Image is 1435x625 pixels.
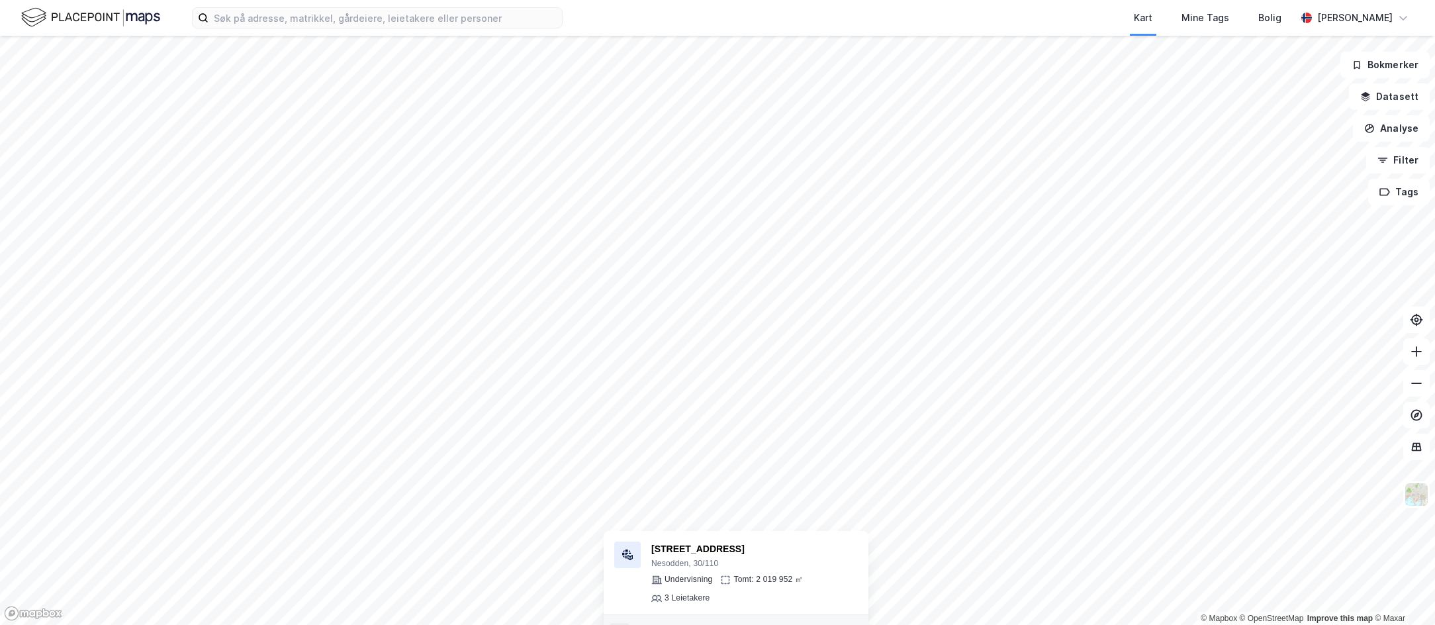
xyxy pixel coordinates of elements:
div: Nesodden, 30/110 [651,559,858,569]
a: Mapbox [1201,614,1237,623]
div: Mine Tags [1181,10,1229,26]
button: Analyse [1353,115,1430,142]
div: 3 Leietakere [665,593,710,604]
button: Bokmerker [1340,52,1430,78]
button: Datasett [1349,83,1430,110]
iframe: Chat Widget [1369,561,1435,625]
div: Tomt: 2 019 952 ㎡ [733,575,803,585]
button: Filter [1366,147,1430,173]
img: logo.f888ab2527a4732fd821a326f86c7f29.svg [21,6,160,29]
a: Improve this map [1307,614,1373,623]
div: Undervisning [665,575,712,585]
div: Kart [1134,10,1152,26]
div: [STREET_ADDRESS] [651,542,858,557]
a: Mapbox homepage [4,606,62,621]
input: Søk på adresse, matrikkel, gårdeiere, leietakere eller personer [208,8,562,28]
button: Tags [1368,179,1430,205]
div: [PERSON_NAME] [1317,10,1393,26]
div: Bolig [1258,10,1281,26]
img: Z [1404,482,1429,507]
a: OpenStreetMap [1240,614,1304,623]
